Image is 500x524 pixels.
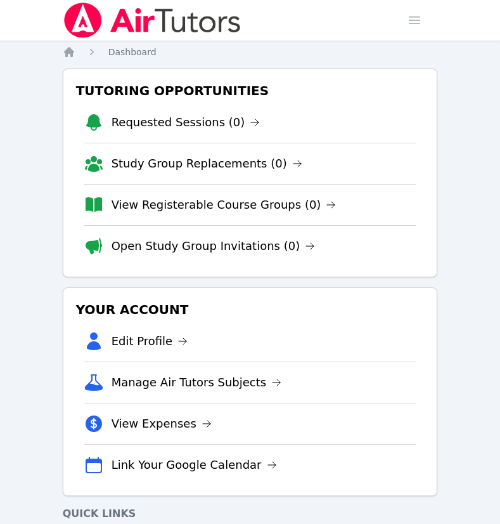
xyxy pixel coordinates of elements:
a: Study Group Replacements (0) [112,155,302,173]
a: Dashboard [108,46,157,58]
span: Dashboard [108,47,157,57]
h3: Tutoring Opportunities [74,79,427,102]
a: Open Study Group Invitations (0) [112,237,316,255]
h3: Your Account [74,298,427,321]
a: View Registerable Course Groups (0) [112,196,337,214]
a: Edit Profile [112,332,188,350]
img: Air Tutors [63,3,242,38]
a: Manage Air Tutors Subjects [112,374,282,391]
a: Requested Sessions (0) [112,114,260,131]
h4: Quick Links [63,506,438,521]
a: Link Your Google Calendar [112,456,277,474]
nav: Breadcrumb [63,46,438,58]
a: View Expenses [112,415,212,433]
